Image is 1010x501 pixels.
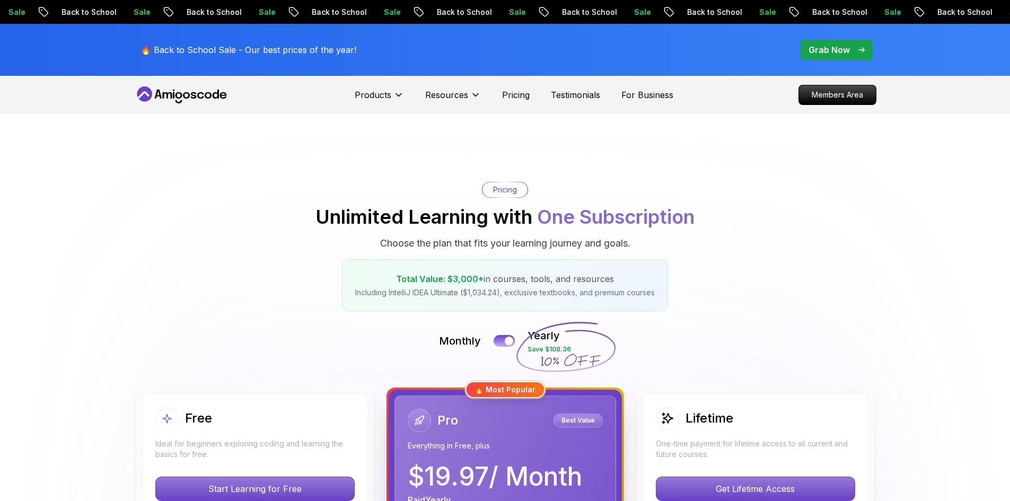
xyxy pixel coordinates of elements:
p: Get Lifetime Access [656,477,855,500]
p: Sale [499,7,533,17]
p: Products [355,89,391,101]
p: Sale [875,7,909,17]
p: One-time payment for lifetime access to all current and future courses. [656,438,855,460]
button: Get Lifetime Access [656,477,855,501]
p: Back to School [803,7,875,17]
p: Back to School [678,7,750,17]
a: Pricing [502,89,530,101]
p: $ 19.97 / Month [408,464,582,489]
span: One Subscription [537,205,695,228]
p: Sale [374,7,408,17]
p: in courses, tools, and resources [355,273,655,285]
p: Back to School [928,7,1000,17]
p: Back to School [177,7,249,17]
p: Sale [124,7,158,17]
h2: Unlimited Learning with [315,206,695,227]
p: Back to School [52,7,124,17]
button: Start Learning for Free [155,477,355,501]
p: Best Value [555,415,601,426]
a: For Business [621,89,673,101]
p: Back to School [427,7,499,17]
h2: Lifetime [686,410,733,427]
p: Members Area [799,85,876,104]
p: Monthly [439,333,481,348]
span: Total Value: $3,000+ [396,274,484,284]
p: 🔥 Back to School Sale - Our best prices of the year! [140,43,356,56]
button: Resources [425,89,481,110]
a: Members Area [798,85,876,105]
p: Sale [625,7,658,17]
p: Back to School [302,7,374,17]
p: Including IntelliJ IDEA Ultimate ($1,034.24), exclusive textbooks, and premium courses [355,287,655,298]
button: Products [355,89,404,110]
a: Testimonials [551,89,600,101]
p: Grab Now [809,43,850,56]
p: Start Learning for Free [156,477,354,500]
a: Start Learning for Free [155,484,355,494]
p: Pricing [493,184,517,195]
h2: Pro [437,412,458,429]
p: Choose the plan that fits your learning journey and goals. [380,236,630,251]
p: Back to School [552,7,625,17]
p: Sale [750,7,784,17]
p: Ideal for beginners exploring coding and learning the basics for free. [155,438,355,460]
p: Resources [425,89,468,101]
p: Everything in Free, plus [408,441,603,451]
a: Get Lifetime Access [656,484,855,494]
h2: Free [185,410,212,427]
p: Sale [249,7,283,17]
